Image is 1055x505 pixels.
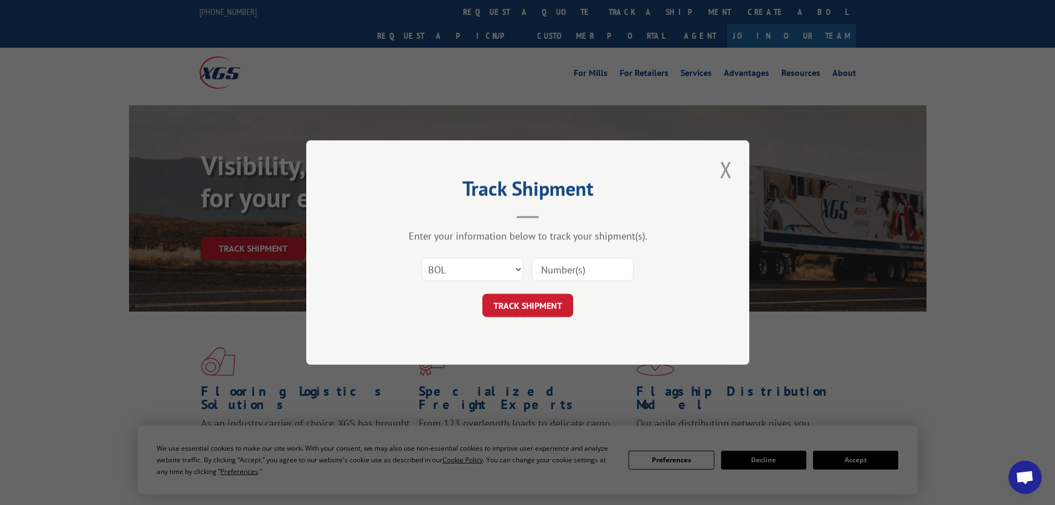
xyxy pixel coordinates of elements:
a: Open chat [1008,461,1042,494]
h2: Track Shipment [362,181,694,202]
button: TRACK SHIPMENT [482,294,573,317]
button: Close modal [717,154,735,185]
div: Enter your information below to track your shipment(s). [362,229,694,242]
input: Number(s) [532,258,634,281]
